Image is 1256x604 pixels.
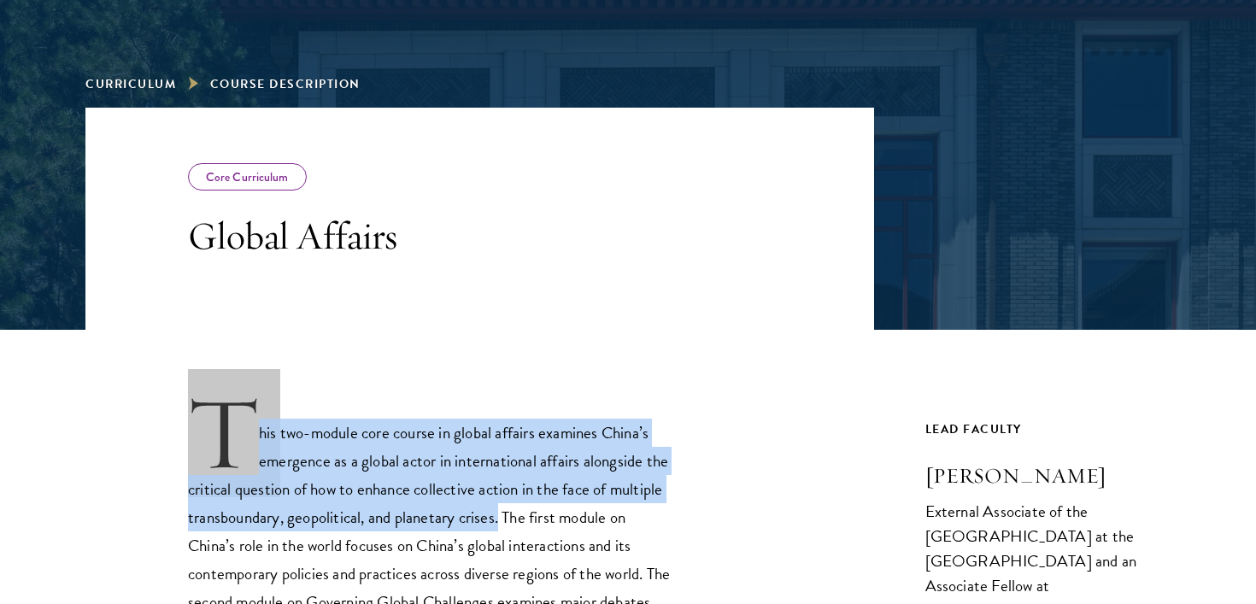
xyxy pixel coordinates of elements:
[925,419,1171,440] div: Lead Faculty
[210,75,361,93] span: Course Description
[85,75,176,93] a: Curriculum
[925,461,1171,490] h3: [PERSON_NAME]
[188,212,675,260] h3: Global Affairs
[188,163,307,191] div: Core Curriculum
